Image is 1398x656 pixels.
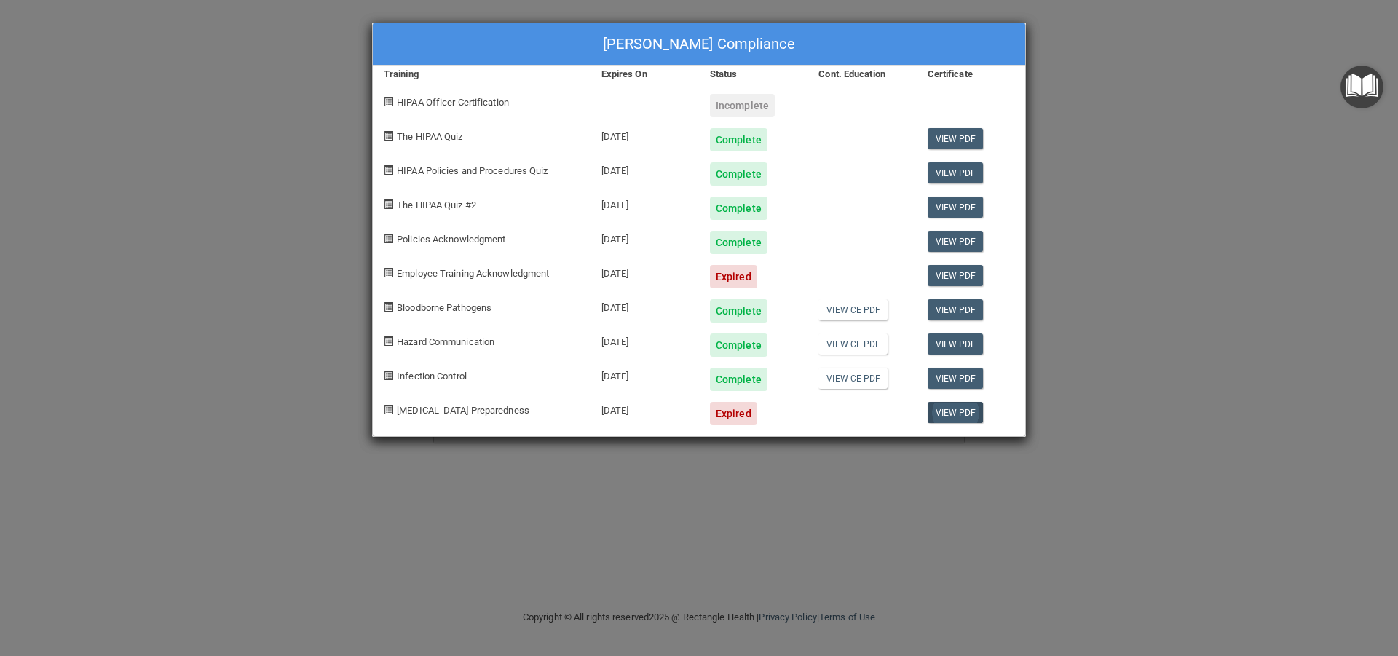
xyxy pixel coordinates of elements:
[710,402,757,425] div: Expired
[591,66,699,83] div: Expires On
[591,117,699,151] div: [DATE]
[397,405,529,416] span: [MEDICAL_DATA] Preparedness
[710,299,767,323] div: Complete
[591,220,699,254] div: [DATE]
[710,231,767,254] div: Complete
[807,66,916,83] div: Cont. Education
[397,131,462,142] span: The HIPAA Quiz
[928,231,984,252] a: View PDF
[591,323,699,357] div: [DATE]
[397,234,505,245] span: Policies Acknowledgment
[928,197,984,218] a: View PDF
[1340,66,1383,108] button: Open Resource Center
[818,299,888,320] a: View CE PDF
[397,302,491,313] span: Bloodborne Pathogens
[373,23,1025,66] div: [PERSON_NAME] Compliance
[397,165,548,176] span: HIPAA Policies and Procedures Quiz
[710,333,767,357] div: Complete
[928,333,984,355] a: View PDF
[928,368,984,389] a: View PDF
[710,162,767,186] div: Complete
[710,94,775,117] div: Incomplete
[710,197,767,220] div: Complete
[710,368,767,391] div: Complete
[397,268,549,279] span: Employee Training Acknowledgment
[928,128,984,149] a: View PDF
[397,97,509,108] span: HIPAA Officer Certification
[928,299,984,320] a: View PDF
[373,66,591,83] div: Training
[591,254,699,288] div: [DATE]
[928,402,984,423] a: View PDF
[591,357,699,391] div: [DATE]
[591,151,699,186] div: [DATE]
[591,288,699,323] div: [DATE]
[818,333,888,355] a: View CE PDF
[818,368,888,389] a: View CE PDF
[591,391,699,425] div: [DATE]
[699,66,807,83] div: Status
[591,186,699,220] div: [DATE]
[397,336,494,347] span: Hazard Communication
[397,371,467,382] span: Infection Control
[710,128,767,151] div: Complete
[928,265,984,286] a: View PDF
[928,162,984,183] a: View PDF
[397,199,476,210] span: The HIPAA Quiz #2
[917,66,1025,83] div: Certificate
[710,265,757,288] div: Expired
